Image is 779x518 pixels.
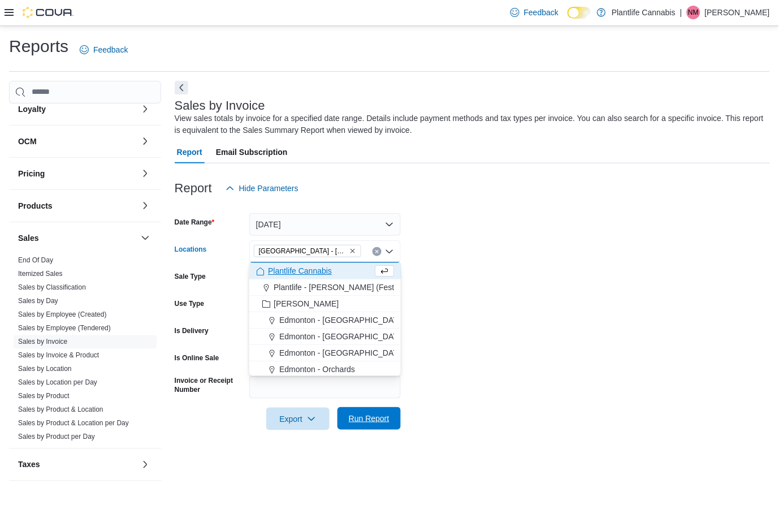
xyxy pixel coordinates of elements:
[139,102,152,116] button: Loyalty
[18,232,39,244] h3: Sales
[9,35,68,58] h1: Reports
[337,407,401,430] button: Run Report
[18,200,136,211] button: Products
[177,141,202,163] span: Report
[273,408,323,430] span: Export
[568,7,591,19] input: Dark Mode
[18,392,70,400] a: Sales by Product
[18,270,63,279] span: Itemized Sales
[93,44,128,55] span: Feedback
[18,168,45,179] h3: Pricing
[18,352,99,360] a: Sales by Invoice & Product
[18,297,58,306] span: Sales by Day
[705,6,770,19] p: [PERSON_NAME]
[139,167,152,180] button: Pricing
[268,265,332,277] span: Plantlife Cannabis
[18,257,53,265] a: End Of Day
[18,405,103,415] span: Sales by Product & Location
[18,459,136,470] button: Taxes
[18,338,67,347] span: Sales by Invoice
[175,353,219,362] label: Is Online Sale
[18,351,99,360] span: Sales by Invoice & Product
[18,433,95,442] span: Sales by Product per Day
[175,299,204,308] label: Use Type
[18,168,136,179] button: Pricing
[18,419,129,428] span: Sales by Product & Location per Day
[612,6,676,19] p: Plantlife Cannabis
[175,113,764,136] div: View sales totals by invoice for a specified date range. Details include payment methods and tax ...
[175,326,209,335] label: Is Delivery
[249,213,401,236] button: [DATE]
[18,136,136,147] button: OCM
[385,247,394,256] button: Close list of options
[274,298,339,309] span: [PERSON_NAME]
[175,245,207,254] label: Locations
[18,406,103,414] a: Sales by Product & Location
[259,245,347,257] span: [GEOGRAPHIC_DATA] - [GEOGRAPHIC_DATA]
[249,329,401,345] button: Edmonton - [GEOGRAPHIC_DATA]
[18,338,67,346] a: Sales by Invoice
[279,331,405,342] span: Edmonton - [GEOGRAPHIC_DATA]
[249,263,401,279] button: Plantlife Cannabis
[23,7,73,18] img: Cova
[254,245,361,257] span: Grande Prairie - Westgate
[175,218,215,227] label: Date Range
[18,311,107,319] a: Sales by Employee (Created)
[18,103,46,115] h3: Loyalty
[349,413,389,424] span: Run Report
[18,232,136,244] button: Sales
[689,6,699,19] span: NM
[18,378,97,387] span: Sales by Location per Day
[266,408,330,430] button: Export
[175,99,265,113] h3: Sales by Invoice
[349,248,356,254] button: Remove Grande Prairie - Westgate from selection in this group
[18,270,63,278] a: Itemized Sales
[279,347,405,359] span: Edmonton - [GEOGRAPHIC_DATA]
[687,6,700,19] div: Nicole Mowat
[175,272,206,281] label: Sale Type
[279,364,355,375] span: Edmonton - Orchards
[18,459,40,470] h3: Taxes
[18,136,37,147] h3: OCM
[18,256,53,265] span: End Of Day
[139,199,152,213] button: Products
[239,183,298,194] span: Hide Parameters
[175,182,212,195] h3: Report
[249,345,401,361] button: Edmonton - [GEOGRAPHIC_DATA]
[279,314,405,326] span: Edmonton - [GEOGRAPHIC_DATA]
[9,254,161,448] div: Sales
[75,38,132,61] a: Feedback
[221,177,303,200] button: Hide Parameters
[18,392,70,401] span: Sales by Product
[18,200,53,211] h3: Products
[524,7,559,18] span: Feedback
[18,379,97,387] a: Sales by Location per Day
[249,361,401,378] button: Edmonton - Orchards
[18,433,95,441] a: Sales by Product per Day
[18,420,129,428] a: Sales by Product & Location per Day
[506,1,563,24] a: Feedback
[139,458,152,472] button: Taxes
[216,141,288,163] span: Email Subscription
[274,282,409,293] span: Plantlife - [PERSON_NAME] (Festival)
[249,296,401,312] button: [PERSON_NAME]
[139,231,152,245] button: Sales
[175,81,188,94] button: Next
[18,297,58,305] a: Sales by Day
[18,324,111,333] span: Sales by Employee (Tendered)
[18,325,111,333] a: Sales by Employee (Tendered)
[249,312,401,329] button: Edmonton - [GEOGRAPHIC_DATA]
[249,279,401,296] button: Plantlife - [PERSON_NAME] (Festival)
[18,103,136,115] button: Loyalty
[175,376,245,394] label: Invoice or Receipt Number
[18,284,86,292] a: Sales by Classification
[680,6,682,19] p: |
[373,247,382,256] button: Clear input
[18,310,107,320] span: Sales by Employee (Created)
[139,135,152,148] button: OCM
[18,283,86,292] span: Sales by Classification
[18,365,72,374] span: Sales by Location
[18,365,72,373] a: Sales by Location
